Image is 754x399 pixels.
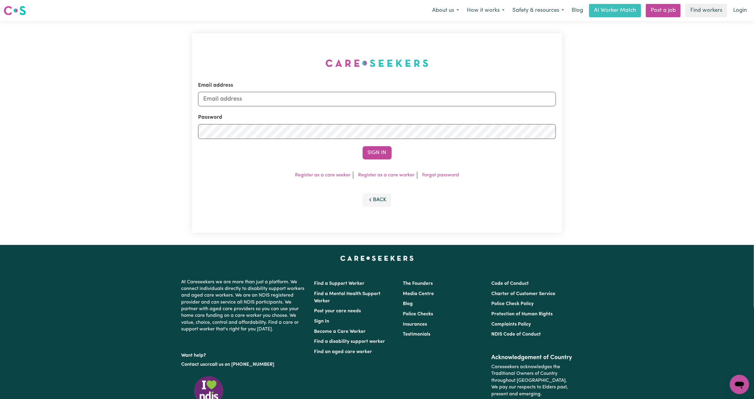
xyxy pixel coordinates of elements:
[685,4,727,17] a: Find workers
[4,5,26,16] img: Careseekers logo
[314,281,365,286] a: Find a Support Worker
[403,322,427,327] a: Insurances
[491,312,553,317] a: Protection of Human Rights
[403,332,430,337] a: Testimonials
[314,339,385,344] a: Find a disability support worker
[491,332,541,337] a: NDIS Code of Conduct
[295,173,351,178] a: Register as a care seeker
[181,276,307,335] p: At Careseekers we are more than just a platform. We connect individuals directly to disability su...
[210,362,274,367] a: call us on [PHONE_NUMBER]
[4,4,26,18] a: Careseekers logo
[314,349,372,354] a: Find an aged care worker
[491,322,531,327] a: Complaints Policy
[363,193,392,207] button: Back
[491,281,529,286] a: Code of Conduct
[314,291,381,304] a: Find a Mental Health Support Worker
[181,350,307,359] p: Want help?
[181,359,307,370] p: or
[509,4,568,17] button: Safety & resources
[340,256,414,261] a: Careseekers home page
[314,319,329,324] a: Sign In
[730,4,750,17] a: Login
[403,291,434,296] a: Media Centre
[463,4,509,17] button: How it works
[314,309,361,314] a: Post your care needs
[403,301,413,306] a: Blog
[358,173,415,178] a: Register as a care worker
[491,291,555,296] a: Charter of Customer Service
[428,4,463,17] button: About us
[491,354,573,361] h2: Acknowledgement of Country
[491,301,534,306] a: Police Check Policy
[314,329,366,334] a: Become a Care Worker
[403,312,433,317] a: Police Checks
[422,173,459,178] a: Forgot password
[730,375,749,394] iframe: Button to launch messaging window, conversation in progress
[198,82,233,89] label: Email address
[568,4,587,17] a: Blog
[589,4,641,17] a: AI Worker Match
[646,4,681,17] a: Post a job
[198,92,556,106] input: Email address
[181,362,205,367] a: Contact us
[198,114,222,121] label: Password
[403,281,433,286] a: The Founders
[363,146,392,159] button: Sign In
